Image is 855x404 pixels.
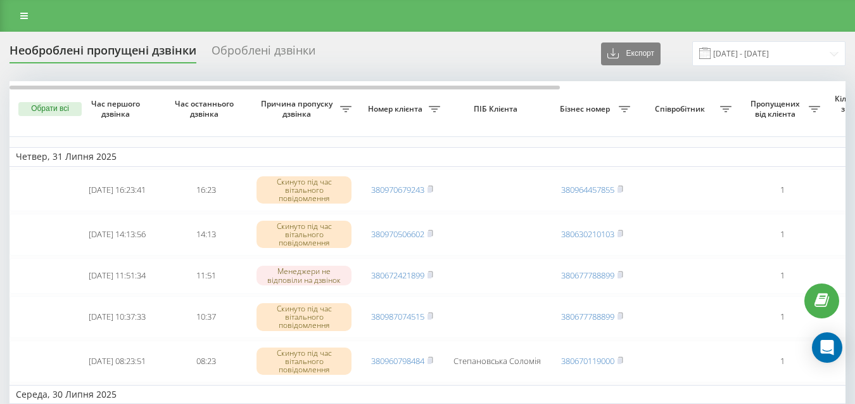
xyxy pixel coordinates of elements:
td: 16:23 [161,169,250,211]
div: Скинуто під час вітального повідомлення [256,176,351,204]
td: 1 [738,341,826,382]
div: Скинуто під час вітального повідомлення [256,303,351,331]
a: 380987074515 [371,311,424,322]
td: 10:37 [161,296,250,338]
a: 380677788899 [561,270,614,281]
a: 380677788899 [561,311,614,322]
a: 380960798484 [371,355,424,367]
td: [DATE] 16:23:41 [73,169,161,211]
td: [DATE] 08:23:51 [73,341,161,382]
span: Час останнього дзвінка [172,99,240,119]
span: Причина пропуску дзвінка [256,99,340,119]
td: 1 [738,258,826,294]
div: Open Intercom Messenger [812,332,842,363]
div: Скинуто під час вітального повідомлення [256,221,351,249]
span: Співробітник [643,104,720,114]
span: Бізнес номер [554,104,619,114]
span: Номер клієнта [364,104,429,114]
span: Час першого дзвінка [83,99,151,119]
button: Обрати всі [18,102,82,116]
td: 1 [738,169,826,211]
div: Оброблені дзвінки [212,44,315,63]
span: Пропущених від клієнта [744,99,809,119]
div: Скинуто під час вітального повідомлення [256,348,351,375]
span: ПІБ Клієнта [457,104,537,114]
a: 380670119000 [561,355,614,367]
div: Необроблені пропущені дзвінки [9,44,196,63]
td: Степановська Соломія [446,341,548,382]
td: [DATE] 10:37:33 [73,296,161,338]
td: 1 [738,296,826,338]
a: 380964457855 [561,184,614,195]
div: Менеджери не відповіли на дзвінок [256,266,351,285]
td: 14:13 [161,214,250,256]
a: 380630210103 [561,228,614,240]
td: 08:23 [161,341,250,382]
button: Експорт [601,42,661,65]
a: 380672421899 [371,270,424,281]
td: 11:51 [161,258,250,294]
a: 380970506602 [371,228,424,240]
a: 380970679243 [371,184,424,195]
td: 1 [738,214,826,256]
td: [DATE] 14:13:56 [73,214,161,256]
td: [DATE] 11:51:34 [73,258,161,294]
